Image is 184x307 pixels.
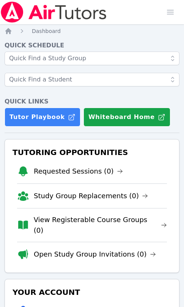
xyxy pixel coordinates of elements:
a: View Registerable Course Groups (0) [34,215,167,236]
button: Whiteboard Home [83,108,170,127]
h4: Quick Schedule [5,41,179,50]
h4: Quick Links [5,97,179,106]
span: Dashboard [32,28,61,34]
nav: Breadcrumb [5,27,179,35]
a: Tutor Playbook [5,108,80,127]
h3: Your Account [11,285,173,299]
input: Quick Find a Student [5,73,179,86]
a: Open Study Group Invitations (0) [34,249,156,260]
a: Dashboard [32,27,61,35]
a: Requested Sessions (0) [34,166,123,177]
input: Quick Find a Study Group [5,52,179,65]
a: Study Group Replacements (0) [34,191,148,201]
h3: Tutoring Opportunities [11,146,173,159]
